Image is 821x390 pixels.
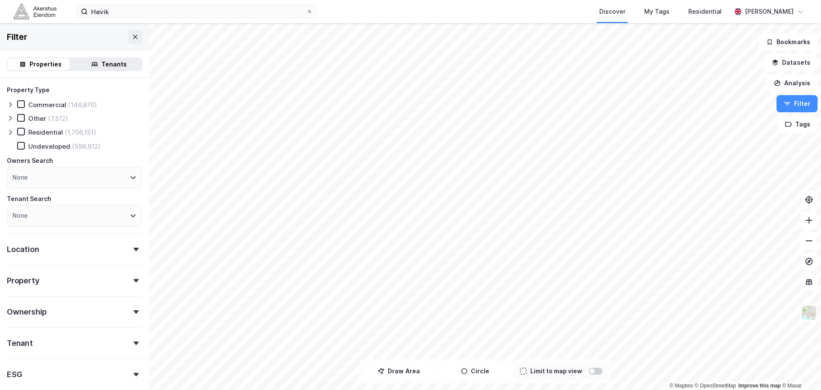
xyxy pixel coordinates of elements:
[764,54,818,71] button: Datasets
[801,305,817,321] img: Z
[669,383,693,389] a: Mapbox
[101,59,127,69] div: Tenants
[7,30,27,44] div: Filter
[28,128,63,136] div: Residential
[776,95,818,112] button: Filter
[439,363,512,380] button: Circle
[7,338,33,348] div: Tenant
[695,383,736,389] a: OpenStreetMap
[12,172,28,183] div: None
[7,156,53,166] div: Owners Search
[363,363,435,380] button: Draw Area
[48,114,68,123] div: (7,512)
[30,59,62,69] div: Properties
[778,349,821,390] iframe: Chat Widget
[88,5,306,18] input: Search by address, cadastre, landlords, tenants or people
[12,210,28,221] div: None
[7,85,50,95] div: Property Type
[14,4,57,19] img: akershus-eiendom-logo.9091f326c980b4bce74ccdd9f866810c.svg
[68,101,97,109] div: (146,870)
[72,142,101,150] div: (599,912)
[7,244,39,255] div: Location
[688,6,722,17] div: Residential
[738,383,781,389] a: Improve this map
[778,116,818,133] button: Tags
[7,307,47,317] div: Ownership
[28,101,66,109] div: Commercial
[745,6,794,17] div: [PERSON_NAME]
[7,369,22,380] div: ESG
[644,6,669,17] div: My Tags
[7,276,39,286] div: Property
[599,6,625,17] div: Discover
[530,366,582,376] div: Limit to map view
[7,194,51,204] div: Tenant Search
[767,75,818,92] button: Analysis
[28,114,46,123] div: Other
[65,128,96,136] div: (1,706,151)
[28,142,70,150] div: Undeveloped
[759,33,818,51] button: Bookmarks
